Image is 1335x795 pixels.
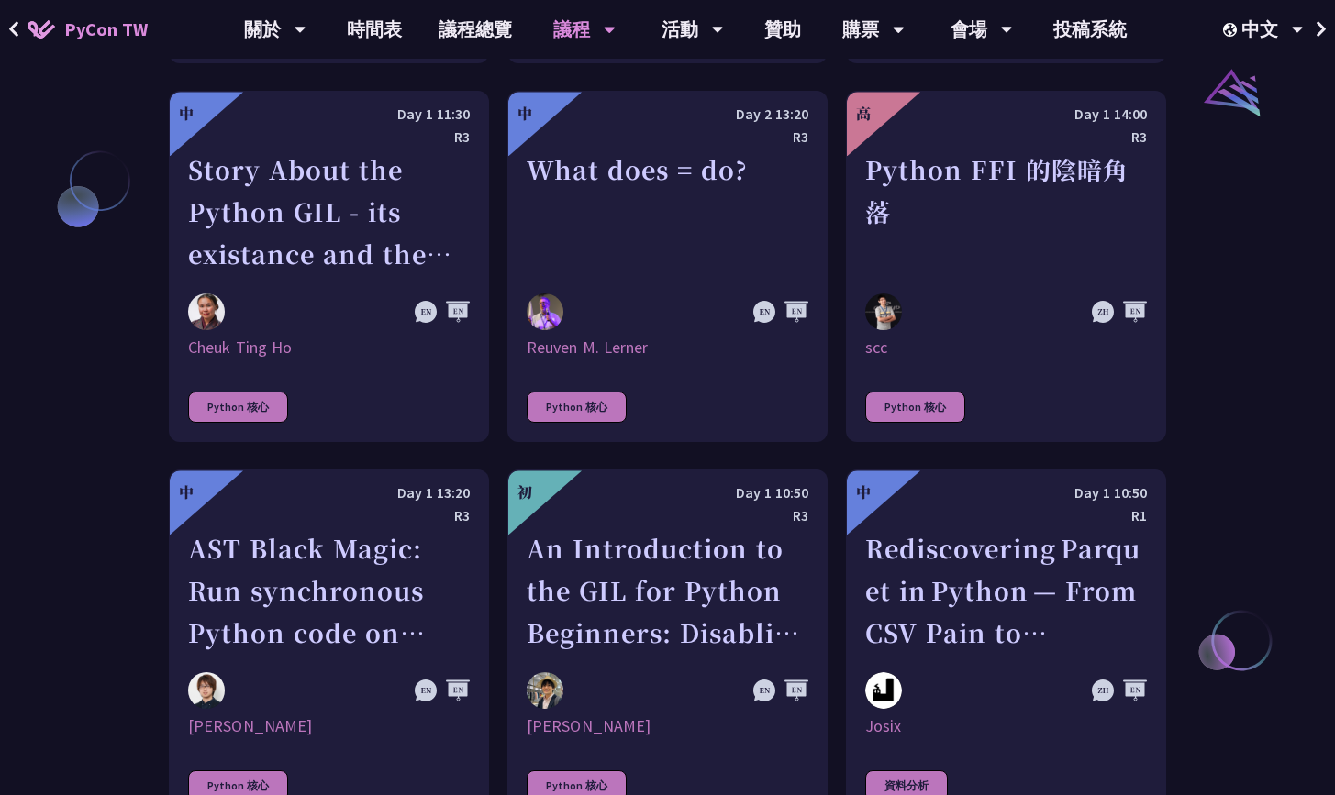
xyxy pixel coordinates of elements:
[527,293,563,334] img: Reuven M. Lerner
[865,149,1147,275] div: Python FFI 的陰暗角落
[865,715,1147,737] div: Josix
[64,16,148,43] span: PyCon TW
[865,293,902,330] img: scc
[865,126,1147,149] div: R3
[865,527,1147,654] div: Rediscovering Parquet in Python — From CSV Pain to Columnar Gain
[527,392,627,423] div: Python 核心
[188,504,470,527] div: R3
[846,91,1166,442] a: 高 Day 1 14:00 R3 Python FFI 的陰暗角落 scc scc Python 核心
[28,20,55,39] img: Home icon of PyCon TW 2025
[188,126,470,149] div: R3
[527,481,808,504] div: Day 1 10:50
[856,481,871,503] div: 中
[188,481,470,504] div: Day 1 13:20
[527,715,808,737] div: [PERSON_NAME]
[527,149,808,275] div: What does = do?
[169,91,489,442] a: 中 Day 1 11:30 R3 Story About the Python GIL - its existance and the lack there of Cheuk Ting Ho C...
[527,672,563,709] img: Yu Saito
[517,481,532,503] div: 初
[865,672,902,709] img: Josix
[188,103,470,126] div: Day 1 11:30
[188,293,225,330] img: Cheuk Ting Ho
[188,337,470,359] div: Cheuk Ting Ho
[527,504,808,527] div: R3
[856,103,871,125] div: 高
[865,337,1147,359] div: scc
[507,91,828,442] a: 中 Day 2 13:20 R3 What does = do? Reuven M. Lerner Reuven M. Lerner Python 核心
[1223,23,1241,37] img: Locale Icon
[527,103,808,126] div: Day 2 13:20
[188,527,470,654] div: AST Black Magic: Run synchronous Python code on asynchronous Pyodide
[179,103,194,125] div: 中
[179,481,194,503] div: 中
[865,481,1147,504] div: Day 1 10:50
[527,126,808,149] div: R3
[9,6,166,52] a: PyCon TW
[527,527,808,654] div: An Introduction to the GIL for Python Beginners: Disabling It in Python 3.13 and Leveraging Concu...
[188,672,225,709] img: Yuichiro Tachibana
[527,337,808,359] div: Reuven M. Lerner
[865,392,965,423] div: Python 核心
[188,392,288,423] div: Python 核心
[188,149,470,275] div: Story About the Python GIL - its existance and the lack there of
[517,103,532,125] div: 中
[865,103,1147,126] div: Day 1 14:00
[188,715,470,737] div: [PERSON_NAME]
[865,504,1147,527] div: R1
